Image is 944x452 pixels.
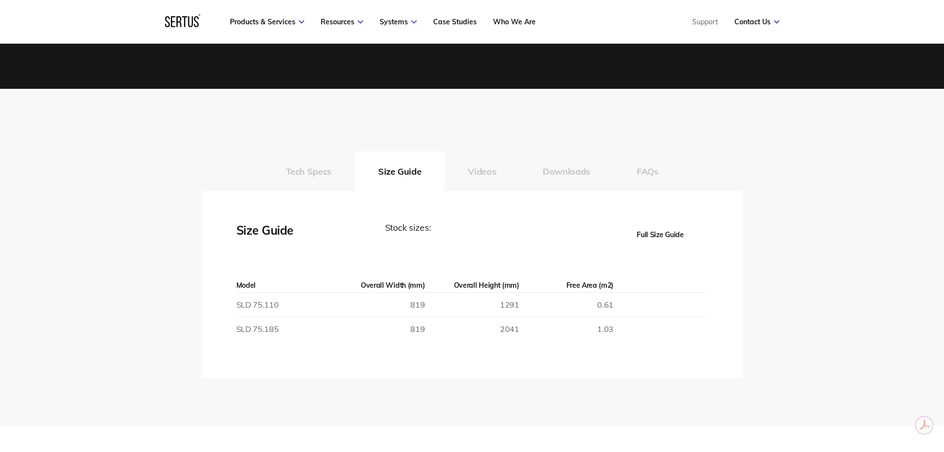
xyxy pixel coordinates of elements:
[236,278,331,293] th: Model
[321,17,363,26] a: Resources
[230,17,304,26] a: Products & Services
[425,293,519,317] td: 1291
[734,17,779,26] a: Contact Us
[331,278,425,293] th: Overall Width (mm)
[263,151,355,191] button: Tech Specs
[331,293,425,317] td: 819
[433,17,477,26] a: Case Studies
[425,278,519,293] th: Overall Height (mm)
[380,17,417,26] a: Systems
[385,221,563,249] div: Stock sizes:
[236,317,331,341] td: SLD 75.185
[766,337,944,452] iframe: Chat Widget
[331,317,425,341] td: 819
[444,151,519,191] button: Videos
[692,17,718,26] a: Support
[519,317,613,341] td: 1.03
[519,278,613,293] th: Free Area (m2)
[519,151,613,191] button: Downloads
[613,151,682,191] button: FAQs
[519,293,613,317] td: 0.61
[493,17,536,26] a: Who We Are
[236,221,335,249] div: Size Guide
[425,317,519,341] td: 2041
[613,221,708,249] button: Full Size Guide
[236,293,331,317] td: SLD 75.110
